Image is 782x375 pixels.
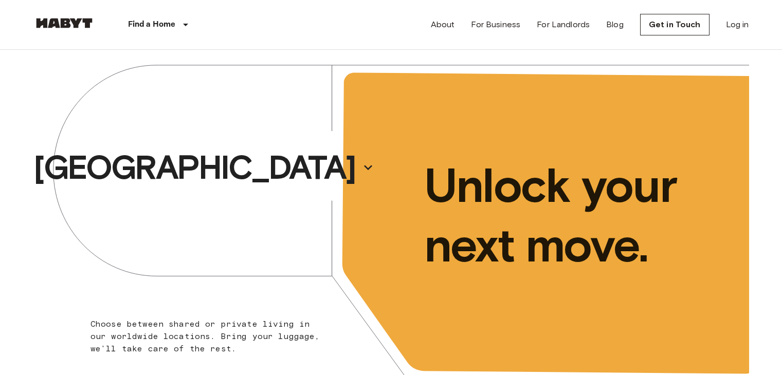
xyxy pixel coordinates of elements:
p: Unlock your next move. [424,156,733,275]
img: Habyt [33,18,95,28]
p: [GEOGRAPHIC_DATA] [33,147,355,188]
a: For Landlords [537,18,590,31]
p: Choose between shared or private living in our worldwide locations. Bring your luggage, we'll tak... [90,318,326,355]
a: Get in Touch [640,14,710,35]
a: For Business [471,18,520,31]
p: Find a Home [128,18,176,31]
a: About [431,18,455,31]
a: Log in [726,18,749,31]
a: Blog [606,18,624,31]
button: [GEOGRAPHIC_DATA] [29,144,378,191]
